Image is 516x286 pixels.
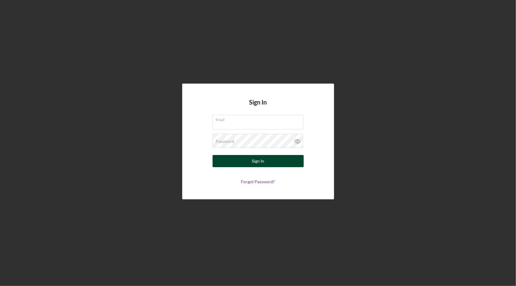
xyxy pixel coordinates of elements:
[252,155,264,167] div: Sign In
[216,139,234,144] label: Password
[213,155,304,167] button: Sign In
[249,99,267,115] h4: Sign In
[241,179,275,184] a: Forgot Password?
[216,115,303,122] label: Email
